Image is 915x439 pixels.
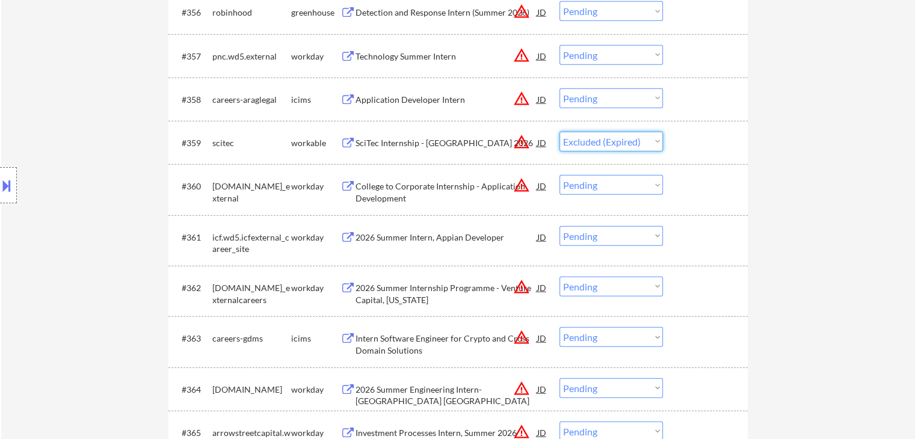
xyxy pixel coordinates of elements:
div: workday [291,282,340,294]
div: Intern Software Engineer for Crypto and Cross Domain Solutions [356,333,537,356]
div: Technology Summer Intern [356,51,537,63]
div: [DOMAIN_NAME]_externalcareers [212,282,291,305]
div: careers-araglegal [212,94,291,106]
div: workday [291,427,340,439]
div: JD [536,327,548,349]
div: #357 [182,51,203,63]
button: warning_amber [513,90,530,107]
div: icims [291,94,340,106]
div: #364 [182,384,203,396]
div: #363 [182,333,203,345]
div: JD [536,378,548,400]
div: JD [536,175,548,197]
div: Application Developer Intern [356,94,537,106]
div: JD [536,132,548,153]
div: robinhood [212,7,291,19]
div: workday [291,51,340,63]
div: Investment Processes Intern, Summer 2026 [356,427,537,439]
div: JD [536,88,548,110]
div: icims [291,333,340,345]
button: warning_amber [513,134,530,150]
div: pnc.wd5.external [212,51,291,63]
button: warning_amber [513,278,530,295]
div: [DOMAIN_NAME]_external [212,180,291,204]
div: JD [536,1,548,23]
button: warning_amber [513,3,530,20]
div: workable [291,137,340,149]
div: 2026 Summer Engineering Intern-[GEOGRAPHIC_DATA] [GEOGRAPHIC_DATA] [356,384,537,407]
div: careers-gdms [212,333,291,345]
div: JD [536,226,548,248]
button: warning_amber [513,177,530,194]
div: #356 [182,7,203,19]
div: workday [291,232,340,244]
div: #365 [182,427,203,439]
div: 2026 Summer Internship Programme - Venture Capital, [US_STATE] [356,282,537,305]
div: JD [536,277,548,298]
div: greenhouse [291,7,340,19]
div: College to Corporate Internship - Application Development [356,180,537,204]
button: warning_amber [513,380,530,397]
button: warning_amber [513,47,530,64]
button: warning_amber [513,329,530,346]
div: workday [291,180,340,192]
div: Detection and Response Intern (Summer 2026) [356,7,537,19]
div: [DOMAIN_NAME] [212,384,291,396]
div: icf.wd5.icfexternal_career_site [212,232,291,255]
div: JD [536,45,548,67]
div: 2026 Summer Intern, Appian Developer [356,232,537,244]
div: workday [291,384,340,396]
div: SciTec Internship - [GEOGRAPHIC_DATA] 2026 [356,137,537,149]
div: scitec [212,137,291,149]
